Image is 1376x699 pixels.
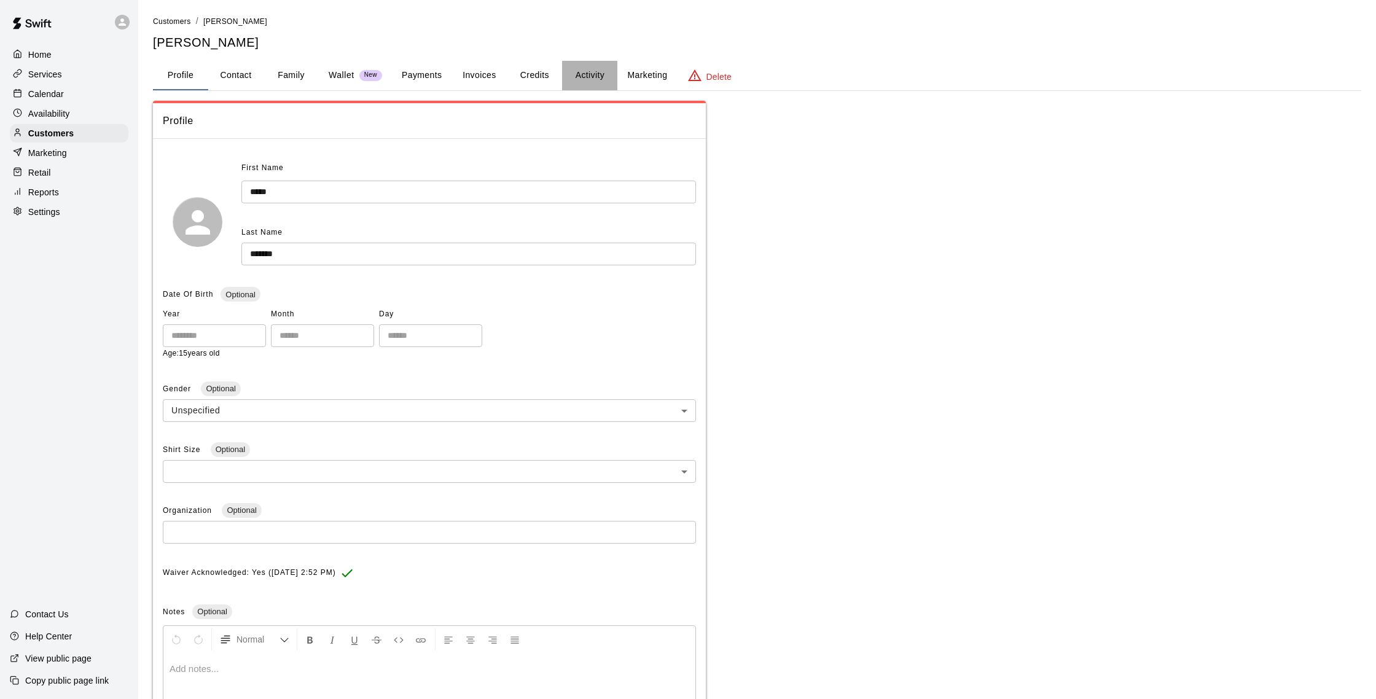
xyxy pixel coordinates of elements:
[438,628,459,650] button: Left Align
[344,628,365,650] button: Format Underline
[28,186,59,198] p: Reports
[460,628,481,650] button: Center Align
[10,45,128,64] a: Home
[271,305,374,324] span: Month
[166,628,187,650] button: Undo
[153,61,1361,90] div: basic tabs example
[504,628,525,650] button: Justify Align
[25,652,92,665] p: View public page
[25,630,72,642] p: Help Center
[25,674,109,687] p: Copy public page link
[222,506,261,515] span: Optional
[153,17,191,26] span: Customers
[28,49,52,61] p: Home
[163,563,336,583] span: Waiver Acknowledged: Yes ([DATE] 2:52 PM)
[153,16,191,26] a: Customers
[10,85,128,103] a: Calendar
[163,349,220,357] span: Age: 15 years old
[163,113,696,129] span: Profile
[192,607,232,616] span: Optional
[28,107,70,120] p: Availability
[201,384,240,393] span: Optional
[10,183,128,201] a: Reports
[322,628,343,650] button: Format Italics
[163,385,193,393] span: Gender
[264,61,319,90] button: Family
[617,61,677,90] button: Marketing
[379,305,482,324] span: Day
[163,607,185,616] span: Notes
[359,71,382,79] span: New
[28,127,74,139] p: Customers
[163,445,203,454] span: Shirt Size
[196,15,198,28] li: /
[241,158,284,178] span: First Name
[388,628,409,650] button: Insert Code
[507,61,562,90] button: Credits
[188,628,209,650] button: Redo
[241,228,283,236] span: Last Name
[203,17,267,26] span: [PERSON_NAME]
[329,69,354,82] p: Wallet
[28,147,67,159] p: Marketing
[451,61,507,90] button: Invoices
[163,305,266,324] span: Year
[28,88,64,100] p: Calendar
[706,71,732,83] p: Delete
[482,628,503,650] button: Right Align
[392,61,451,90] button: Payments
[163,506,214,515] span: Organization
[562,61,617,90] button: Activity
[153,61,208,90] button: Profile
[28,206,60,218] p: Settings
[28,68,62,80] p: Services
[10,203,128,221] a: Settings
[211,445,250,454] span: Optional
[214,628,294,650] button: Formatting Options
[163,399,696,422] div: Unspecified
[366,628,387,650] button: Format Strikethrough
[28,166,51,179] p: Retail
[10,144,128,162] a: Marketing
[10,104,128,123] a: Availability
[25,608,69,620] p: Contact Us
[153,34,1361,51] h5: [PERSON_NAME]
[300,628,321,650] button: Format Bold
[208,61,264,90] button: Contact
[153,15,1361,28] nav: breadcrumb
[410,628,431,650] button: Insert Link
[10,124,128,143] a: Customers
[163,290,213,299] span: Date Of Birth
[221,290,260,299] span: Optional
[10,163,128,182] a: Retail
[10,65,128,84] a: Services
[237,633,279,646] span: Normal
